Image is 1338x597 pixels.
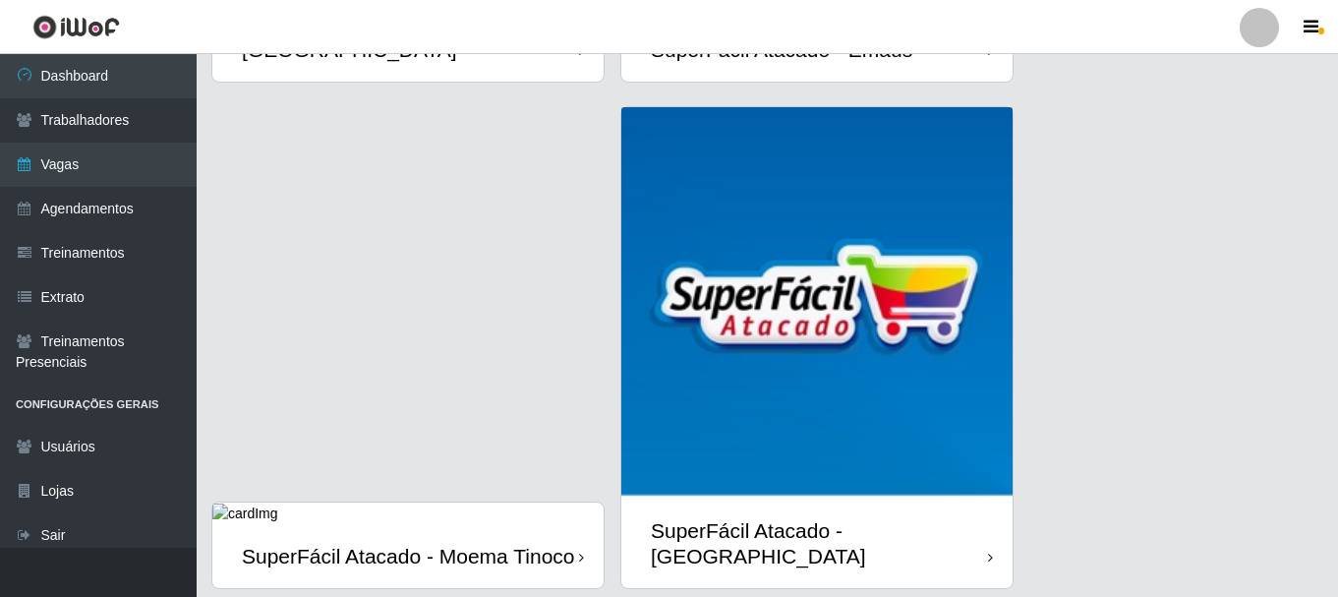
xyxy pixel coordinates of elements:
[621,107,1013,587] a: SuperFácil Atacado - [GEOGRAPHIC_DATA]
[621,107,1013,499] img: cardImg
[212,504,278,524] img: cardImg
[242,544,575,568] div: SuperFácil Atacado - Moema Tinoco
[651,518,988,567] div: SuperFácil Atacado - [GEOGRAPHIC_DATA]
[212,503,604,588] a: SuperFácil Atacado - Moema Tinoco
[32,15,120,39] img: CoreUI Logo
